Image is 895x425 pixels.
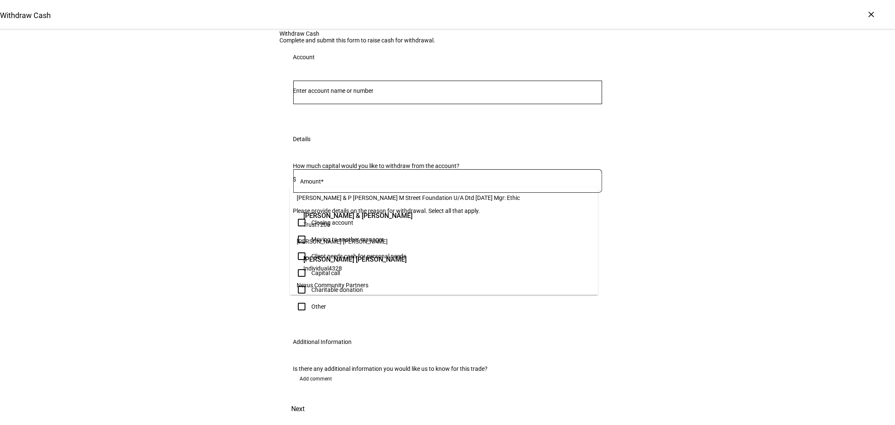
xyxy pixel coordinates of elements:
button: Next [280,399,317,419]
div: × [865,8,878,21]
div: Additional Information [293,338,352,345]
span: Individual [303,265,329,272]
span: Next [292,399,305,419]
span: 7206 [317,221,330,228]
div: Complete and submit this form to raise cash for withdrawal. [280,37,616,44]
span: [PERSON_NAME] [PERSON_NAME] [303,254,407,264]
div: Withdraw Cash [280,30,616,37]
div: J Johannsen & P Johannsen [301,209,415,231]
div: Account [293,54,315,60]
input: Number [293,87,602,94]
span: $ [293,176,297,183]
div: Other [312,303,326,310]
button: Add comment [293,372,339,386]
span: Nexus Community Partners [297,282,368,289]
span: Trust [303,221,317,228]
div: Jessica Marks Rubenstein [301,252,409,274]
span: Add comment [300,372,332,386]
div: Is there any additional information you would like us to know for this trade? [293,365,602,372]
span: 4328 [329,265,342,272]
span: [PERSON_NAME] & P [PERSON_NAME] M Street Foundation U/A Dtd [DATE] Mgr: Ethic [297,194,520,201]
div: Details [293,136,311,142]
div: How much capital would you like to withdraw from the account? [293,163,602,169]
span: [PERSON_NAME] [PERSON_NAME] [297,238,388,245]
span: [PERSON_NAME] & [PERSON_NAME] [303,211,412,220]
mat-label: Amount* [300,178,324,185]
